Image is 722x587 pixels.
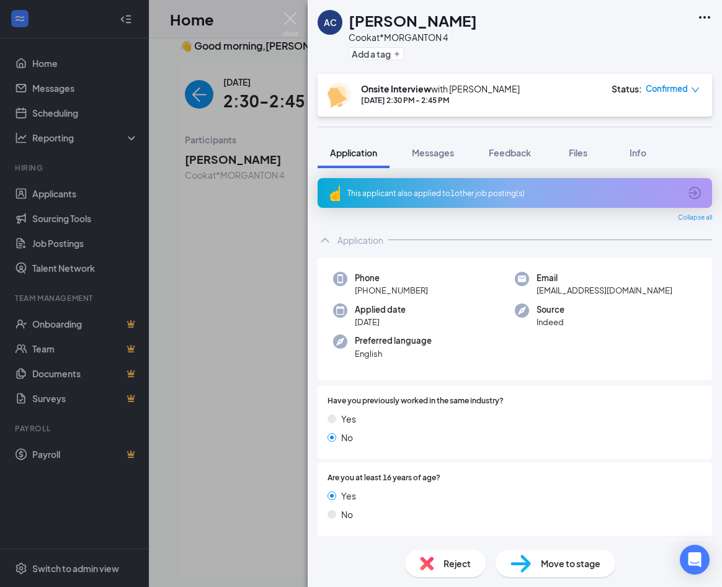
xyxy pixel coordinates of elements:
[361,83,431,94] b: Onsite Interview
[393,50,401,58] svg: Plus
[537,303,564,316] span: Source
[328,472,440,484] span: Are you at least 16 years of age?
[347,188,680,199] div: This applicant also applied to 1 other job posting(s)
[537,272,672,284] span: Email
[687,186,702,200] svg: ArrowCircle
[412,147,454,158] span: Messages
[318,233,332,248] svg: ChevronUp
[630,147,646,158] span: Info
[489,147,531,158] span: Feedback
[355,316,406,328] span: [DATE]
[678,213,712,223] span: Collapse all
[443,557,471,570] span: Reject
[341,508,353,521] span: No
[537,316,564,328] span: Indeed
[541,557,600,570] span: Move to stage
[341,412,356,426] span: Yes
[330,147,377,158] span: Application
[341,489,356,503] span: Yes
[612,83,642,95] div: Status :
[355,284,428,297] span: [PHONE_NUMBER]
[328,395,504,407] span: Have you previously worked in the same industry?
[680,545,710,575] div: Open Intercom Messenger
[691,86,700,94] span: down
[349,47,404,60] button: PlusAdd a tag
[349,10,477,31] h1: [PERSON_NAME]
[337,234,383,246] div: Application
[569,147,587,158] span: Files
[355,272,428,284] span: Phone
[537,284,672,297] span: [EMAIL_ADDRESS][DOMAIN_NAME]
[361,83,520,95] div: with [PERSON_NAME]
[361,95,520,105] div: [DATE] 2:30 PM - 2:45 PM
[341,431,353,444] span: No
[355,334,432,347] span: Preferred language
[355,347,432,360] span: English
[324,16,337,29] div: AC
[697,10,712,25] svg: Ellipses
[646,83,688,95] span: Confirmed
[349,31,477,43] div: Cook at *MORGANTON 4
[355,303,406,316] span: Applied date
